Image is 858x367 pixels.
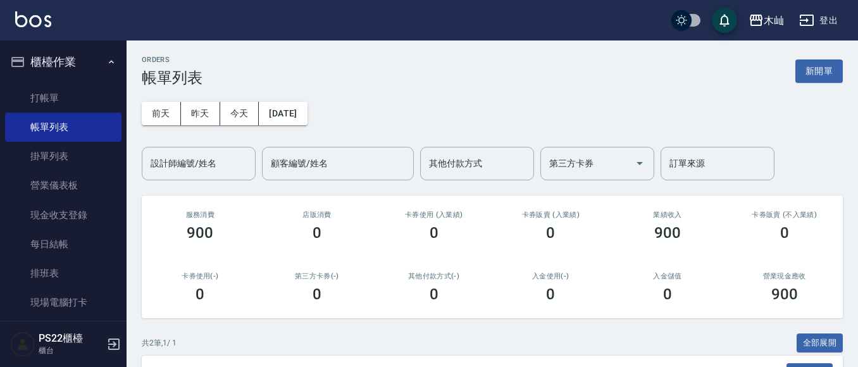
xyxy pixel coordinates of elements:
p: 共 2 筆, 1 / 1 [142,337,177,349]
h2: 入金儲值 [625,272,711,280]
button: 新開單 [795,59,843,83]
h5: PS22櫃檯 [39,332,103,345]
h3: 0 [546,224,555,242]
button: 今天 [220,102,259,125]
h2: 營業現金應收 [741,272,828,280]
h2: 入金使用(-) [507,272,594,280]
h2: 第三方卡券(-) [274,272,361,280]
a: 營業儀表板 [5,171,121,200]
button: 前天 [142,102,181,125]
button: save [712,8,737,33]
button: 櫃檯作業 [5,46,121,78]
h2: 卡券販賣 (入業績) [507,211,594,219]
h3: 900 [771,285,798,303]
p: 櫃台 [39,345,103,356]
a: 現金收支登錄 [5,201,121,230]
h3: 帳單列表 [142,69,202,87]
a: 帳單列表 [5,113,121,142]
button: 昨天 [181,102,220,125]
a: 排班表 [5,259,121,288]
a: 每日結帳 [5,230,121,259]
h2: 卡券販賣 (不入業績) [741,211,828,219]
button: 登出 [794,9,843,32]
button: 木屾 [743,8,789,34]
h3: 0 [313,224,321,242]
h2: 業績收入 [625,211,711,219]
button: Open [630,153,650,173]
h3: 900 [187,224,213,242]
a: 新開單 [795,65,843,77]
h2: 其他付款方式(-) [390,272,477,280]
h3: 0 [430,285,438,303]
h2: 卡券使用(-) [157,272,244,280]
h3: 服務消費 [157,211,244,219]
div: 木屾 [764,13,784,28]
a: 掛單列表 [5,142,121,171]
button: 全部展開 [797,333,843,353]
h2: ORDERS [142,56,202,64]
h3: 0 [663,285,672,303]
a: 現場電腦打卡 [5,288,121,317]
h3: 0 [430,224,438,242]
h2: 卡券使用 (入業績) [390,211,477,219]
h3: 900 [654,224,681,242]
h2: 店販消費 [274,211,361,219]
img: Person [10,332,35,357]
button: [DATE] [259,102,307,125]
img: Logo [15,11,51,27]
h3: 0 [313,285,321,303]
h3: 0 [196,285,204,303]
a: 打帳單 [5,84,121,113]
h3: 0 [546,285,555,303]
h3: 0 [780,224,789,242]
